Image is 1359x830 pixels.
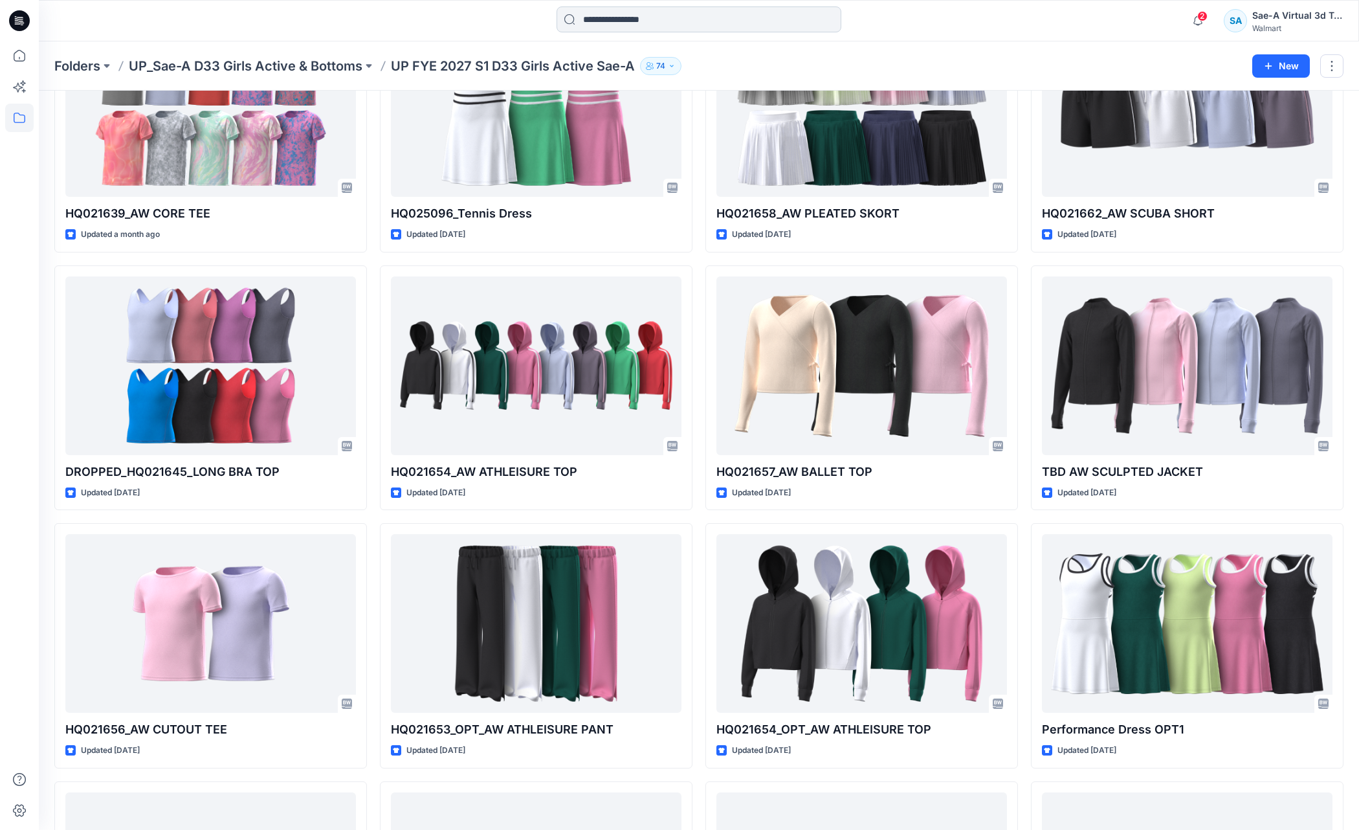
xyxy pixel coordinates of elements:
[716,721,1007,739] p: HQ021654_OPT_AW ATHLEISURE TOP
[391,463,681,481] p: HQ021654_AW ATHLEISURE TOP
[716,205,1007,223] p: HQ021658_AW PLEATED SKORT
[81,228,160,241] p: Updated a month ago
[406,486,465,500] p: Updated [DATE]
[391,57,635,75] p: UP FYE 2027 S1 D33 Girls Active Sae-A
[640,57,681,75] button: 74
[1057,486,1116,500] p: Updated [DATE]
[391,276,681,455] a: HQ021654_AW ATHLEISURE TOP
[1252,23,1343,33] div: Walmart
[81,486,140,500] p: Updated [DATE]
[54,57,100,75] a: Folders
[1057,228,1116,241] p: Updated [DATE]
[732,228,791,241] p: Updated [DATE]
[1057,744,1116,757] p: Updated [DATE]
[406,744,465,757] p: Updated [DATE]
[65,534,356,713] a: HQ021656_AW CUTOUT TEE
[391,18,681,197] a: HQ025096_Tennis Dress
[65,276,356,455] a: DROPPED_HQ021645_LONG BRA TOP
[716,463,1007,481] p: HQ021657_AW BALLET TOP
[65,463,356,481] p: DROPPED_HQ021645_LONG BRA TOP
[391,205,681,223] p: HQ025096_Tennis Dress
[65,721,356,739] p: HQ021656_AW CUTOUT TEE
[1042,534,1332,713] a: Performance Dress OPT1
[732,744,791,757] p: Updated [DATE]
[65,205,356,223] p: HQ021639_AW CORE TEE
[656,59,665,73] p: 74
[716,534,1007,713] a: HQ021654_OPT_AW ATHLEISURE TOP
[1042,463,1332,481] p: TBD AW SCULPTED JACKET
[1042,18,1332,197] a: HQ021662_AW SCUBA SHORT
[129,57,362,75] a: UP_Sae-A D33 Girls Active & Bottoms
[716,276,1007,455] a: HQ021657_AW BALLET TOP
[1252,54,1310,78] button: New
[716,18,1007,197] a: HQ021658_AW PLEATED SKORT
[1042,205,1332,223] p: HQ021662_AW SCUBA SHORT
[1042,721,1332,739] p: Performance Dress OPT1
[732,486,791,500] p: Updated [DATE]
[1042,276,1332,455] a: TBD AW SCULPTED JACKET
[81,744,140,757] p: Updated [DATE]
[391,534,681,713] a: HQ021653_OPT_AW ATHLEISURE PANT
[1197,11,1208,21] span: 2
[391,721,681,739] p: HQ021653_OPT_AW ATHLEISURE PANT
[1252,8,1343,23] div: Sae-A Virtual 3d Team
[406,228,465,241] p: Updated [DATE]
[65,18,356,197] a: HQ021639_AW CORE TEE
[1224,9,1247,32] div: SA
